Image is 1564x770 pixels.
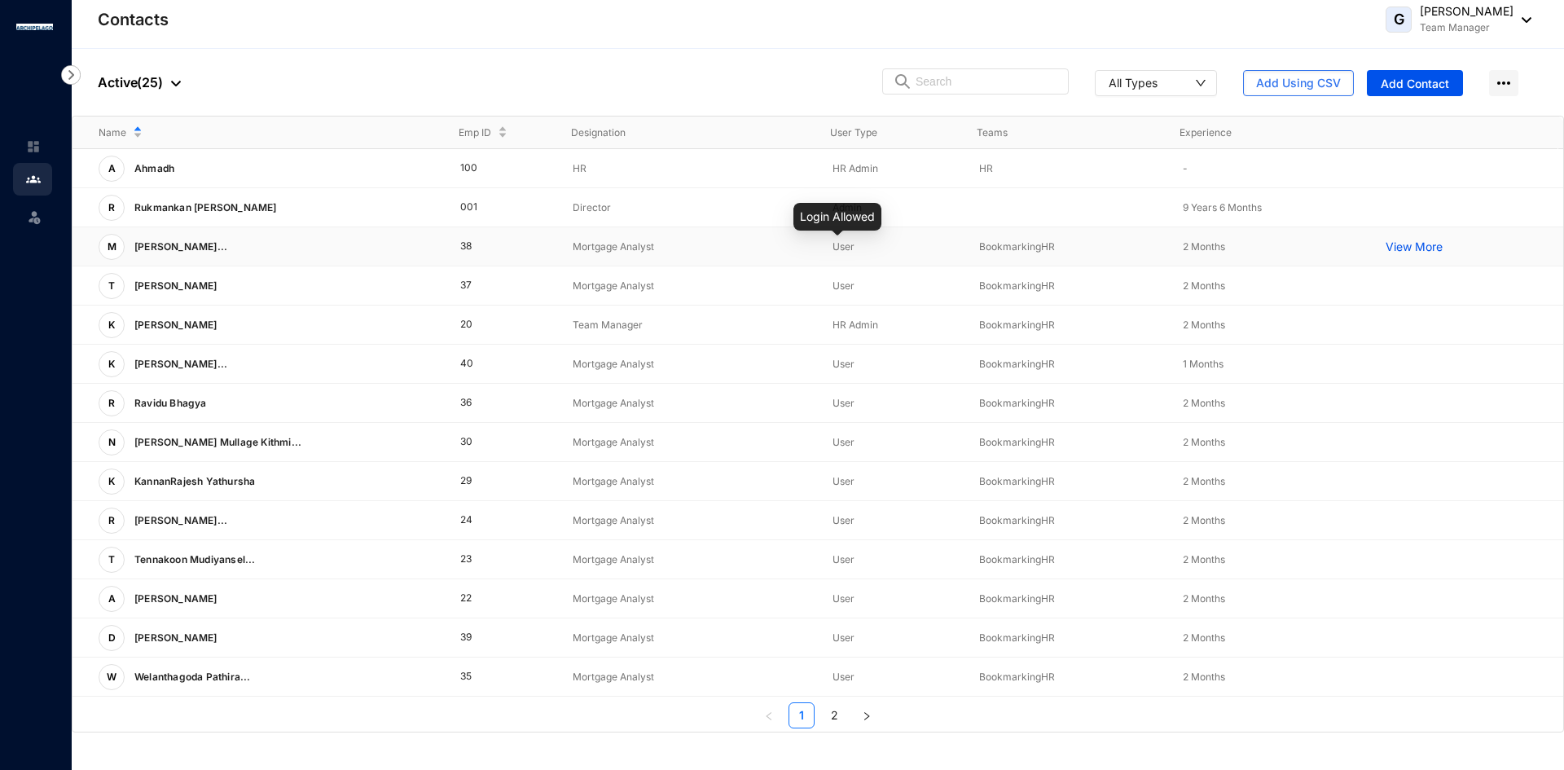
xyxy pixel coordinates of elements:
[833,592,854,605] span: User
[1256,75,1341,91] span: Add Using CSV
[434,345,547,384] td: 40
[98,8,169,31] p: Contacts
[1386,239,1451,255] a: View More
[573,278,806,294] p: Mortgage Analyst
[951,117,1153,149] th: Teams
[1153,117,1356,149] th: Experience
[833,240,854,253] span: User
[573,317,806,333] p: Team Manager
[833,514,854,526] span: User
[1183,592,1225,605] span: 2 Months
[13,163,52,196] li: Contacts
[108,398,115,408] span: R
[107,672,116,682] span: W
[434,579,547,618] td: 22
[862,711,872,721] span: right
[16,24,53,30] img: logo
[99,125,126,141] span: Name
[979,161,1157,177] p: HR
[26,209,42,225] img: leave-unselected.2934df6273408c3f84d9.svg
[108,555,115,565] span: T
[434,658,547,697] td: 35
[833,397,854,409] span: User
[573,356,806,372] p: Mortgage Analyst
[434,697,547,736] td: 34
[108,359,115,369] span: K
[108,594,116,604] span: A
[434,266,547,306] td: 37
[979,356,1157,372] p: Bookmarking HR
[833,436,854,448] span: User
[1183,436,1225,448] span: 2 Months
[125,469,261,495] p: KannanRajesh Yathursha
[1095,70,1217,96] button: All Types
[13,130,52,163] li: Home
[98,73,181,92] p: Active ( 25 )
[1367,70,1463,96] button: Add Contact
[108,281,115,291] span: T
[134,436,301,448] span: [PERSON_NAME] Mullage Kithmi...
[979,395,1157,411] p: Bookmarking HR
[833,201,862,213] span: Admin
[573,434,806,451] p: Mortgage Analyst
[459,125,491,141] span: Emp ID
[125,195,283,221] p: Rukmankan [PERSON_NAME]
[854,702,880,728] button: right
[171,81,181,86] img: dropdown-black.8e83cc76930a90b1a4fdb6d089b7bf3a.svg
[573,552,806,568] p: Mortgage Analyst
[573,161,806,177] p: HR
[979,434,1157,451] p: Bookmarking HR
[573,200,806,216] p: Director
[125,273,224,299] p: [PERSON_NAME]
[789,702,815,728] li: 1
[134,240,227,253] span: [PERSON_NAME]...
[108,242,116,252] span: M
[434,306,547,345] td: 20
[979,591,1157,607] p: Bookmarking HR
[1420,20,1513,36] p: Team Manager
[1489,70,1518,96] img: more-horizontal.eedb2faff8778e1aceccc67cc90ae3cb.svg
[573,513,806,529] p: Mortgage Analyst
[573,239,806,255] p: Mortgage Analyst
[821,702,847,728] li: 2
[1183,397,1225,409] span: 2 Months
[434,618,547,658] td: 39
[434,149,547,188] td: 100
[893,73,912,90] img: search.8ce656024d3affaeffe32e5b30621cb7.svg
[134,358,227,370] span: [PERSON_NAME]...
[1394,12,1404,27] span: G
[1183,201,1262,213] span: 9 Years 6 Months
[833,671,854,683] span: User
[979,278,1157,294] p: Bookmarking HR
[764,711,774,721] span: left
[26,139,41,154] img: home-unselected.a29eae3204392db15eaf.svg
[789,703,814,728] a: 1
[793,203,881,231] div: Login Allowed
[108,438,116,447] span: N
[134,553,256,565] span: Tennakoon Mudiyansel...
[1183,553,1225,565] span: 2 Months
[1183,475,1225,487] span: 2 Months
[573,669,806,685] p: Mortgage Analyst
[979,630,1157,646] p: Bookmarking HR
[1183,240,1225,253] span: 2 Months
[979,552,1157,568] p: Bookmarking HR
[833,358,854,370] span: User
[833,162,878,174] span: HR Admin
[26,172,41,187] img: people.b0bd17028ad2877b116a.svg
[1183,514,1225,526] span: 2 Months
[134,514,227,526] span: [PERSON_NAME]...
[434,462,547,501] td: 29
[804,117,951,149] th: User Type
[1183,358,1224,370] span: 1 Months
[434,384,547,423] td: 36
[833,631,854,644] span: User
[833,553,854,565] span: User
[108,203,115,213] span: R
[434,423,547,462] td: 30
[1183,631,1225,644] span: 2 Months
[573,473,806,490] p: Mortgage Analyst
[833,319,878,331] span: HR Admin
[822,703,846,728] a: 2
[979,669,1157,685] p: Bookmarking HR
